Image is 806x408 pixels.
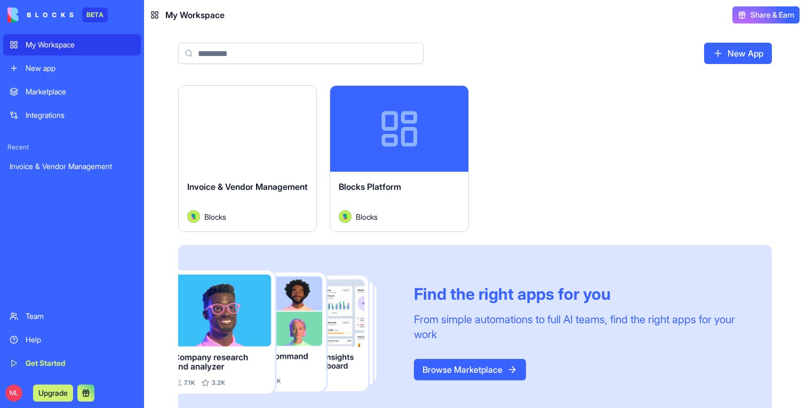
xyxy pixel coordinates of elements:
[26,110,134,121] div: Integrations
[178,270,397,393] img: Frame_181_egmpey.png
[3,105,141,126] a: Integrations
[3,58,141,79] a: New app
[26,63,134,74] div: New app
[26,358,134,369] div: Get Started
[10,161,134,172] div: Invoice & Vendor Management
[3,143,141,151] span: Recent
[3,329,141,350] a: Help
[187,210,200,223] img: Avatar
[3,306,141,327] a: Team
[33,387,73,398] a: Upgrade
[7,7,108,22] a: BETA
[165,9,225,21] span: My Workspace
[732,6,800,23] button: Share & Earn
[751,10,794,20] span: Share & Earn
[3,156,141,177] a: Invoice & Vendor Management
[7,7,74,22] img: logo
[704,43,772,64] a: New App
[178,85,317,232] a: Invoice & Vendor ManagementAvatarBlocks
[187,181,308,192] span: Invoice & Vendor Management
[5,385,22,402] span: ML
[3,81,141,102] a: Marketplace
[26,311,134,322] div: Team
[414,359,526,380] a: Browse Marketplace
[3,34,141,55] a: My Workspace
[414,312,746,342] div: From simple automations to full AI teams, find the right apps for your work
[3,353,141,374] a: Get Started
[330,85,468,232] a: Blocks PlatformAvatarBlocks
[339,181,401,192] span: Blocks Platform
[356,211,378,222] span: Blocks
[339,210,352,223] img: Avatar
[414,284,746,303] div: Find the right apps for you
[26,86,134,97] div: Marketplace
[26,39,134,50] div: My Workspace
[26,334,134,345] div: Help
[204,211,226,222] span: Blocks
[82,7,108,22] div: BETA
[33,385,73,402] button: Upgrade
